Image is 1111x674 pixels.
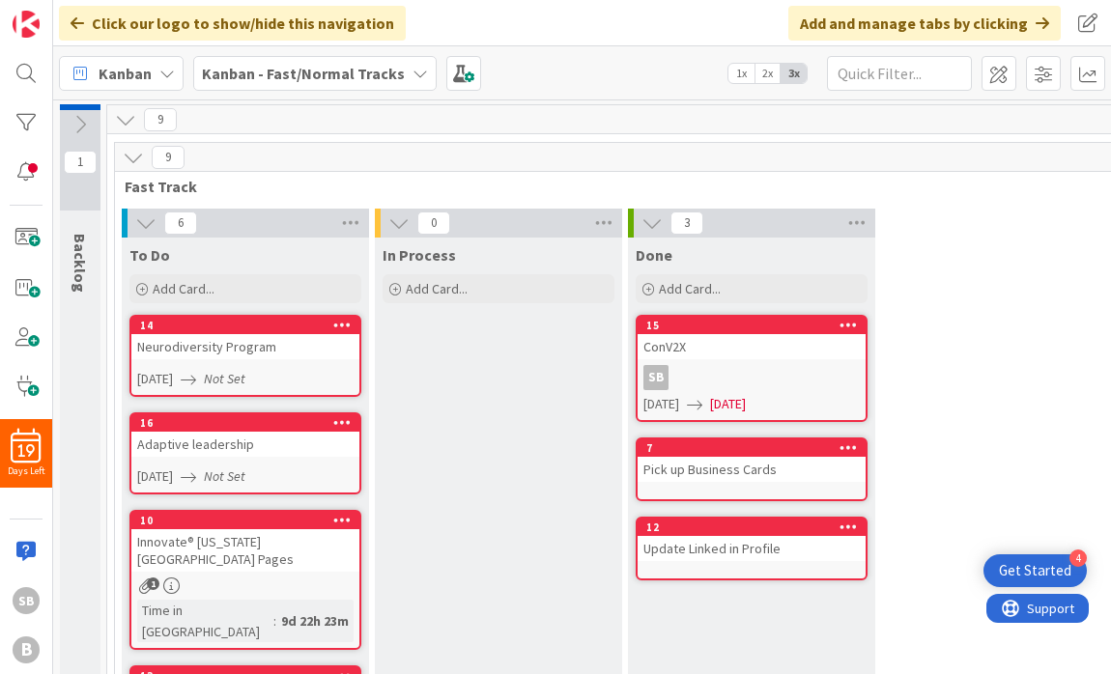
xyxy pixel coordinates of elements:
div: 16Adaptive leadership [131,414,359,457]
span: : [273,610,276,632]
div: B [13,636,40,663]
div: ConV2X [638,334,866,359]
span: To Do [129,245,170,265]
span: [DATE] [710,394,746,414]
div: 14 [131,317,359,334]
div: 7 [638,439,866,457]
span: 2x [755,64,781,83]
div: Pick up Business Cards [638,457,866,482]
div: 9d 22h 23m [276,610,354,632]
div: 15 [638,317,866,334]
div: 16 [131,414,359,432]
div: Innovate® [US_STATE][GEOGRAPHIC_DATA] Pages [131,529,359,572]
div: 16 [140,416,359,430]
div: 4 [1069,549,1087,567]
div: 15 [646,319,866,332]
div: 12 [638,519,866,536]
div: Click our logo to show/hide this navigation [59,6,406,41]
div: 14Neurodiversity Program [131,317,359,359]
span: 6 [164,211,197,235]
span: Support [41,3,88,26]
i: Not Set [204,370,245,387]
span: Backlog [71,234,90,293]
span: [DATE] [643,394,679,414]
span: 9 [144,108,177,131]
div: 14 [140,319,359,332]
span: Add Card... [406,280,468,297]
div: 15ConV2X [638,317,866,359]
div: Adaptive leadership [131,432,359,457]
div: Open Get Started checklist, remaining modules: 4 [983,554,1087,587]
span: Add Card... [153,280,214,297]
span: [DATE] [137,466,173,487]
span: 3x [781,64,807,83]
div: 10 [140,514,359,527]
input: Quick Filter... [827,56,972,91]
div: SB [643,365,669,390]
div: SB [13,587,40,614]
div: 10 [131,512,359,529]
div: 12 [646,520,866,534]
span: [DATE] [137,369,173,389]
div: Neurodiversity Program [131,334,359,359]
span: Kanban [99,62,152,85]
b: Kanban - Fast/Normal Tracks [202,64,405,83]
span: 9 [152,146,185,169]
div: Add and manage tabs by clicking [788,6,1061,41]
i: Not Set [204,467,245,485]
img: Visit kanbanzone.com [13,11,40,38]
span: 0 [417,211,450,235]
span: 1 [64,151,97,174]
span: 3 [670,211,703,235]
span: 1 [147,577,159,590]
div: SB [638,365,866,390]
div: Update Linked in Profile [638,536,866,561]
div: 7 [646,441,866,455]
div: Time in [GEOGRAPHIC_DATA] [137,600,273,642]
div: 12Update Linked in Profile [638,519,866,561]
div: 7Pick up Business Cards [638,439,866,482]
div: 10Innovate® [US_STATE][GEOGRAPHIC_DATA] Pages [131,512,359,572]
span: 1x [728,64,755,83]
span: Add Card... [659,280,721,297]
span: In Process [383,245,456,265]
div: Get Started [999,561,1071,580]
span: Done [636,245,672,265]
span: 19 [18,444,35,458]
